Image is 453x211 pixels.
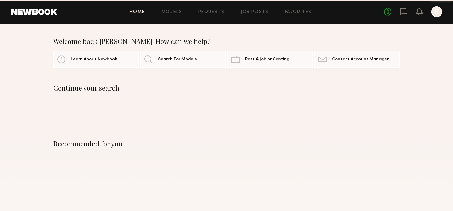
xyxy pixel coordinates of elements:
[431,6,442,17] a: E
[332,57,389,62] span: Contact Account Manager
[53,37,400,45] div: Welcome back [PERSON_NAME]! How can we help?
[140,51,226,68] a: Search For Models
[285,10,312,14] a: Favorites
[314,51,400,68] a: Contact Account Manager
[245,57,289,62] span: Post A Job or Casting
[71,57,117,62] span: Learn About Newbook
[161,10,182,14] a: Models
[53,140,400,148] div: Recommended for you
[53,84,400,92] div: Continue your search
[158,57,197,62] span: Search For Models
[53,51,139,68] a: Learn About Newbook
[227,51,313,68] a: Post A Job or Casting
[241,10,269,14] a: Job Posts
[198,10,224,14] a: Requests
[130,10,145,14] a: Home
